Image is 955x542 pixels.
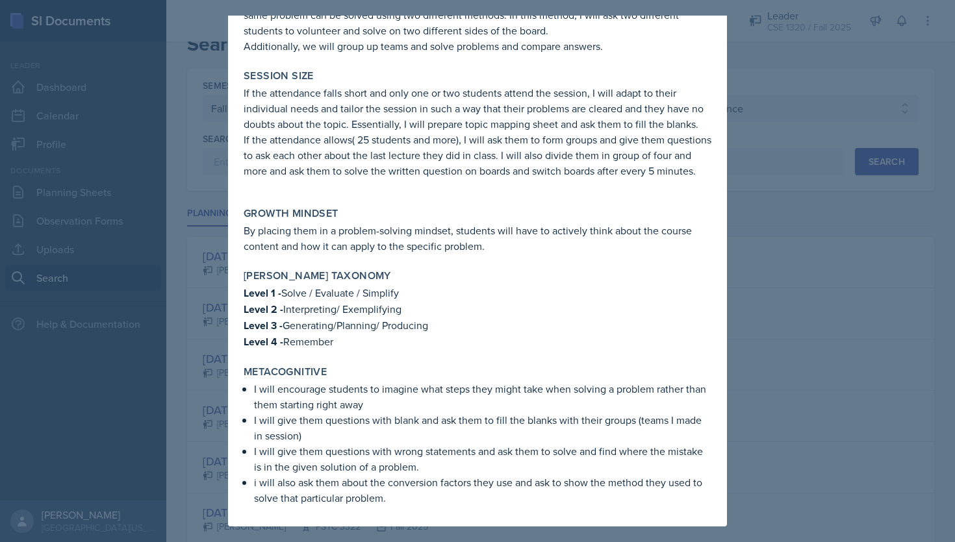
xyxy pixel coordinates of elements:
p: If the attendance falls short and only one or two students attend the session, I will adapt to th... [244,85,711,132]
p: Solve / Evaluate / Simplify [244,285,711,301]
p: If the attendance allows( 25 students and more), I will ask them to form groups and give them que... [244,132,711,179]
strong: Level 2 - [244,302,283,317]
strong: Level 3 - [244,318,283,333]
p: i will also ask them about the conversion factors they use and ask to show the method they used t... [254,474,711,506]
label: Growth Mindset [244,207,338,220]
p: I will give them questions with wrong statements and ask them to solve and find where the mistake... [254,443,711,474]
label: [PERSON_NAME] Taxonomy [244,269,391,282]
p: By placing them in a problem-solving mindset, students will have to actively think about the cour... [244,223,711,254]
label: Metacognitive [244,365,327,378]
p: Generating/Planning/ Producing [244,317,711,334]
p: Interpreting/ Exemplifying [244,301,711,317]
p: I will give them questions with blank and ask them to fill the blanks with their groups (teams I ... [254,412,711,443]
label: Session Size [244,69,314,82]
strong: Level 4 - [244,334,283,349]
strong: Level 1 - [244,286,281,301]
p: Additionally, we will group up teams and solve problems and compare answers. [244,38,711,54]
p: I will encourage students to imagine what steps they might take when solving a problem rather tha... [254,381,711,412]
p: Remember [244,334,711,350]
